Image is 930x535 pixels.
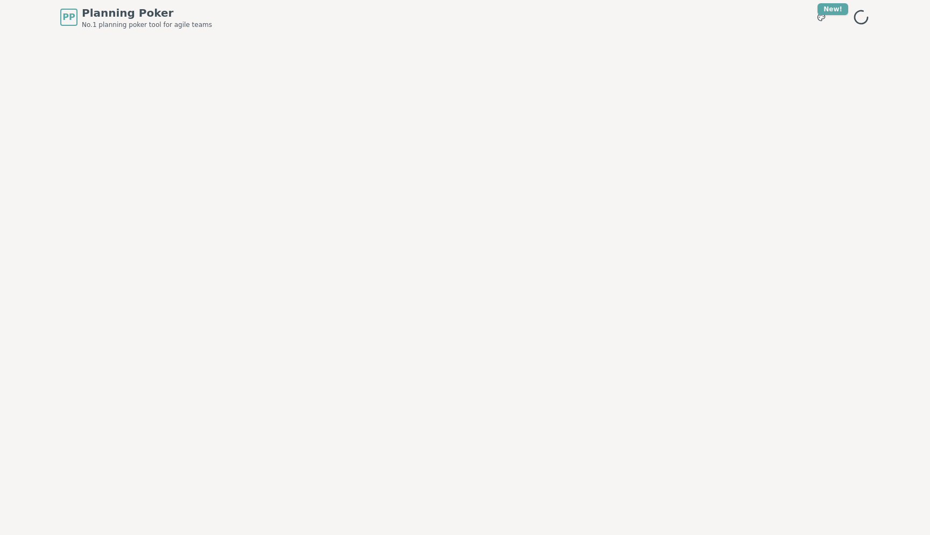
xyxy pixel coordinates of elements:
span: Planning Poker [82,5,212,20]
button: New! [812,8,831,27]
span: PP [62,11,75,24]
a: PPPlanning PokerNo.1 planning poker tool for agile teams [60,5,212,29]
span: No.1 planning poker tool for agile teams [82,20,212,29]
div: New! [818,3,848,15]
